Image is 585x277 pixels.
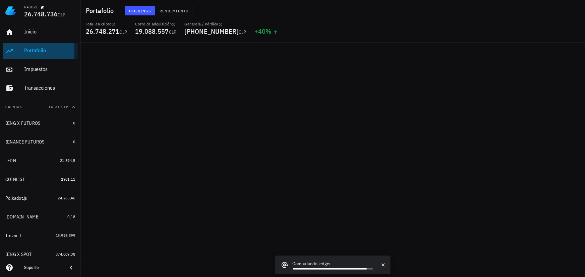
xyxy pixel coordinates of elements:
[135,27,169,36] span: 19.088.557
[3,24,78,40] a: Inicio
[3,246,78,262] a: BING X SPOT 374.009,38
[86,5,117,16] h1: Portafolio
[67,214,75,219] span: 0,18
[3,209,78,225] a: [DOMAIN_NAME] 0,18
[24,66,75,72] div: Impuestos
[239,29,246,35] span: CLP
[5,139,45,145] div: BINANCE FUTUROS
[24,85,75,91] div: Transacciones
[159,8,189,13] span: Rendimiento
[3,62,78,78] a: Impuestos
[169,29,177,35] span: CLP
[5,252,32,257] div: BING X SPOT
[5,214,40,220] div: [DOMAIN_NAME]
[56,252,75,257] span: 374.009,38
[61,177,75,182] span: 2901,11
[254,28,278,35] div: +40
[3,115,78,131] a: BING X FUTUROS 0
[86,21,127,27] div: Total en cripto
[185,21,246,27] div: Ganancia / Pérdida
[3,227,78,244] a: Trezor T 13.998.399
[5,195,27,201] div: Polkadot.js
[86,27,120,36] span: 26.748.271
[5,177,25,182] div: COINLIST
[266,27,272,36] span: %
[5,158,16,164] div: LEDN
[3,190,78,206] a: Polkadot.js 24.265,46
[60,158,75,163] span: 21.894,5
[293,260,373,268] div: Computando ledger
[24,9,58,18] span: 26.748.736
[3,134,78,150] a: BINANCE FUTUROS 0
[5,5,16,16] img: LedgiFi
[3,99,78,115] button: CuentasTotal CLP
[125,6,156,15] button: Holdings
[24,47,75,54] div: Portafolio
[5,233,21,239] div: Trezor T
[3,171,78,187] a: COINLIST 2901,11
[56,233,75,238] span: 13.998.399
[120,29,127,35] span: CLP
[155,6,193,15] button: Rendimiento
[570,5,581,16] div: avatar
[3,153,78,169] a: LEDN 21.894,5
[73,120,75,125] span: 0
[5,120,41,126] div: BING X FUTUROS
[73,139,75,144] span: 0
[58,195,75,200] span: 24.265,46
[135,21,176,27] div: Costo de adquisición
[49,105,68,109] span: Total CLP
[3,43,78,59] a: Portafolio
[58,12,66,18] span: CLP
[3,80,78,96] a: Transacciones
[129,8,151,13] span: Holdings
[24,4,38,10] div: RA2021
[24,265,62,270] div: Soporte
[24,28,75,35] div: Inicio
[185,27,239,36] span: [PHONE_NUMBER]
